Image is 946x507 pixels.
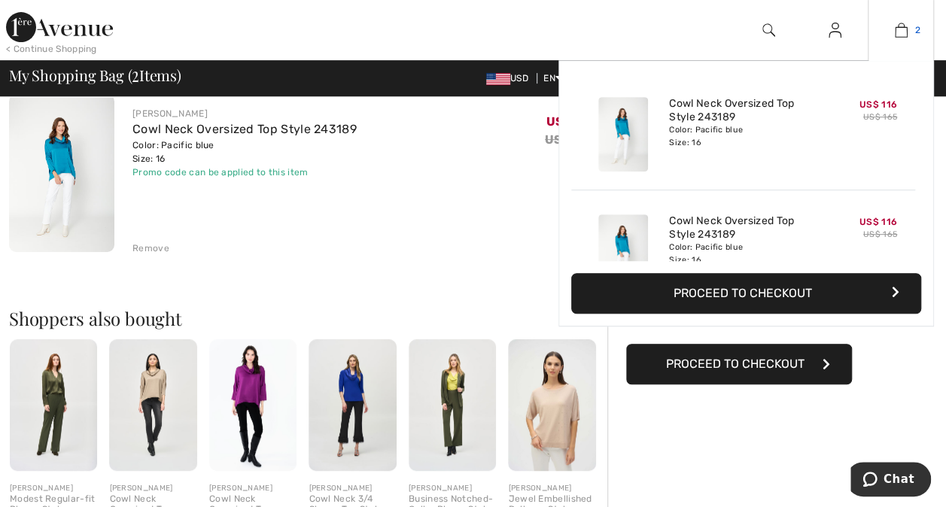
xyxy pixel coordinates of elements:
[309,339,396,471] img: Cowl Neck 3/4 Sleeve Top Style 244106
[669,214,817,241] a: Cowl Neck Oversized Top Style 243189
[409,339,496,471] img: Business Notched-Collar Blazer Style 243039
[309,483,396,494] div: [PERSON_NAME]
[132,165,357,179] div: Promo code can be applied to this item
[132,64,139,83] span: 2
[598,97,648,172] img: Cowl Neck Oversized Top Style 243189
[669,97,817,124] a: Cowl Neck Oversized Top Style 243189
[109,483,196,494] div: [PERSON_NAME]
[669,124,817,148] div: Color: Pacific blue Size: 16
[829,21,841,39] img: My Info
[626,344,852,384] button: Proceed to Checkout
[9,68,181,83] span: My Shopping Bag ( Items)
[895,21,908,39] img: My Bag
[598,214,648,289] img: Cowl Neck Oversized Top Style 243189
[850,462,931,499] iframe: Opens a widget where you can chat to one of our agents
[486,73,510,85] img: US Dollar
[409,483,496,494] div: [PERSON_NAME]
[10,483,97,494] div: [PERSON_NAME]
[6,42,97,56] div: < Continue Shopping
[132,138,357,165] div: Color: Pacific blue Size: 16
[863,112,897,122] s: US$ 165
[545,132,595,147] s: US$ 165
[132,107,357,120] div: [PERSON_NAME]
[508,339,595,471] img: Jewel Embellished Pullover Style 252906
[109,339,196,471] img: Cowl Neck Oversized Top Style 243189
[666,357,805,371] span: Proceed to Checkout
[209,339,297,471] img: Cowl Neck Oversized Top Style 243189
[6,12,113,42] img: 1ère Avenue
[859,217,897,227] span: US$ 116
[486,73,534,83] span: USD
[817,21,853,40] a: Sign In
[762,21,775,39] img: search the website
[9,309,607,327] h2: Shoppers also bought
[132,241,169,255] div: Remove
[863,229,897,239] s: US$ 165
[508,483,595,494] div: [PERSON_NAME]
[9,94,114,252] img: Cowl Neck Oversized Top Style 243189
[209,483,297,494] div: [PERSON_NAME]
[571,273,921,314] button: Proceed to Checkout
[859,99,897,110] span: US$ 116
[543,73,562,83] span: EN
[132,122,357,136] a: Cowl Neck Oversized Top Style 243189
[669,241,817,266] div: Color: Pacific blue Size: 16
[546,114,595,129] span: US$ 116
[10,339,97,471] img: Modest Regular-fit Blouse Style 243057
[915,23,920,37] span: 2
[868,21,933,39] a: 2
